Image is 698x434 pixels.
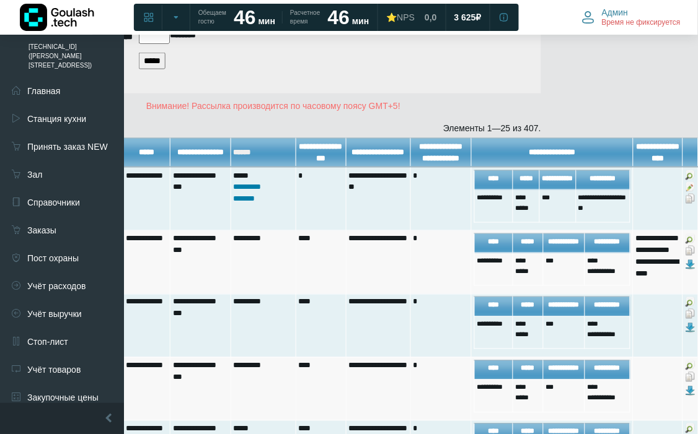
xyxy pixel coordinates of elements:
[454,12,476,23] span: 3 625
[6,122,541,135] div: Элементы 1—25 из 407.
[258,16,275,26] span: мин
[425,12,436,23] span: 0,0
[602,7,629,18] span: Админ
[476,12,482,23] span: ₽
[397,12,415,22] span: NPS
[602,18,681,28] span: Время не фиксируется
[20,4,94,31] img: Логотип компании Goulash.tech
[198,9,226,26] span: Обещаем гостю
[447,6,489,28] a: 3 625 ₽
[290,9,320,26] span: Расчетное время
[386,12,415,23] div: ⭐
[352,16,369,26] span: мин
[328,6,350,28] strong: 46
[575,4,688,30] button: Админ Время не фиксируется
[379,6,444,28] a: ⭐NPS 0,0
[234,6,256,28] strong: 46
[191,6,376,28] a: Обещаем гостю 46 мин Расчетное время 46 мин
[146,101,400,111] span: Внимание! Рассылка производится по часовому поясу GMT+5!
